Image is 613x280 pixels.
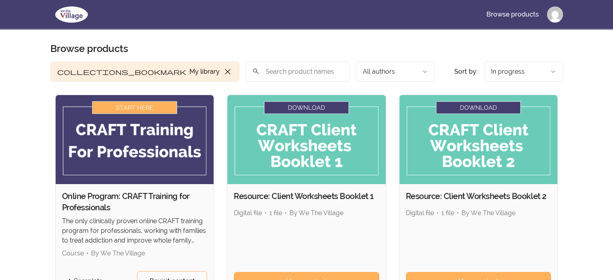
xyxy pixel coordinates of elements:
img: Profile image for Azaria Davis [547,6,563,23]
span: 1 file [441,209,454,217]
nav: Main [480,5,563,24]
span: • [436,209,439,217]
h1: Browse products [50,42,128,55]
span: 1 file [269,209,282,217]
a: Browse products [480,5,545,24]
span: • [457,209,459,217]
span: By We The Village [289,209,343,217]
h2: Resource: Client Worksheets Booklet 1 [234,191,379,202]
button: Product sort options [484,62,563,82]
span: close [223,67,233,77]
img: Product image for Resource: Client Worksheets Booklet 2 [399,95,558,184]
span: Course [62,249,84,257]
span: collections_bookmark [57,67,186,77]
button: Filter by My library [50,62,239,82]
input: Search product names [246,62,349,82]
span: search [252,66,260,77]
span: By We The Village [461,209,515,217]
span: Sort by: [454,68,478,75]
span: • [285,209,287,217]
h2: Resource: Client Worksheets Booklet 2 [406,191,551,202]
button: Filter by author [356,62,435,82]
span: • [86,249,89,257]
span: Digital file [234,209,262,217]
p: The only clinically proven online CRAFT training program for professionals, working with families... [62,216,208,245]
h2: Online Program: CRAFT Training for Professionals [62,191,208,213]
span: By We The Village [91,249,145,257]
img: Product image for Online Program: CRAFT Training for Professionals [56,95,214,184]
span: • [264,209,267,217]
span: Digital file [406,209,434,217]
img: Product image for Resource: Client Worksheets Booklet 1 [227,95,386,184]
img: We The Village logo [50,5,93,24]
